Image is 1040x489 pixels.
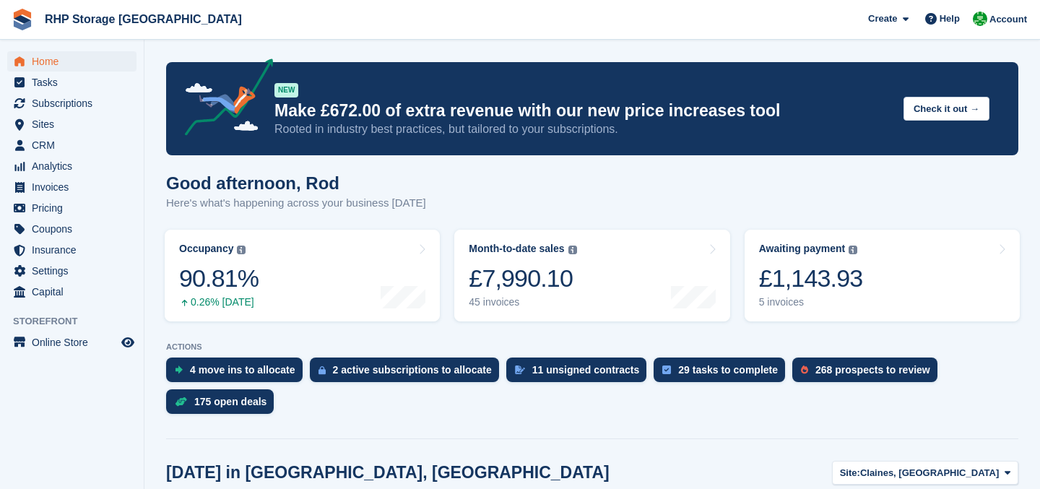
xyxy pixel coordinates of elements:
[7,282,136,302] a: menu
[166,342,1018,352] p: ACTIONS
[840,466,860,480] span: Site:
[469,296,576,308] div: 45 invoices
[903,97,989,121] button: Check it out →
[7,135,136,155] a: menu
[654,358,792,389] a: 29 tasks to complete
[39,7,248,31] a: RHP Storage [GEOGRAPHIC_DATA]
[568,246,577,254] img: icon-info-grey-7440780725fd019a000dd9b08b2336e03edf1995a4989e88bcd33f0948082b44.svg
[12,9,33,30] img: stora-icon-8386f47178a22dfd0bd8f6a31ec36ba5ce8667c1dd55bd0f319d3a0aa187defe.svg
[678,364,778,376] div: 29 tasks to complete
[7,51,136,72] a: menu
[318,365,326,375] img: active_subscription_to_allocate_icon-d502201f5373d7db506a760aba3b589e785aa758c864c3986d89f69b8ff3...
[32,93,118,113] span: Subscriptions
[194,396,266,407] div: 175 open deals
[32,240,118,260] span: Insurance
[32,282,118,302] span: Capital
[7,261,136,281] a: menu
[7,332,136,352] a: menu
[506,358,654,389] a: 11 unsigned contracts
[7,177,136,197] a: menu
[940,12,960,26] span: Help
[7,114,136,134] a: menu
[759,264,863,293] div: £1,143.93
[745,230,1020,321] a: Awaiting payment £1,143.93 5 invoices
[333,364,492,376] div: 2 active subscriptions to allocate
[32,198,118,218] span: Pricing
[469,264,576,293] div: £7,990.10
[190,364,295,376] div: 4 move ins to allocate
[179,243,233,255] div: Occupancy
[792,358,945,389] a: 268 prospects to review
[274,100,892,121] p: Make £672.00 of extra revenue with our new price increases tool
[989,12,1027,27] span: Account
[274,121,892,137] p: Rooted in industry best practices, but tailored to your subscriptions.
[532,364,640,376] div: 11 unsigned contracts
[13,314,144,329] span: Storefront
[237,246,246,254] img: icon-info-grey-7440780725fd019a000dd9b08b2336e03edf1995a4989e88bcd33f0948082b44.svg
[310,358,506,389] a: 2 active subscriptions to allocate
[175,397,187,407] img: deal-1b604bf984904fb50ccaf53a9ad4b4a5d6e5aea283cecdc64d6e3604feb123c2.svg
[32,332,118,352] span: Online Store
[32,135,118,155] span: CRM
[32,177,118,197] span: Invoices
[801,365,808,374] img: prospect-51fa495bee0391a8d652442698ab0144808aea92771e9ea1ae160a38d050c398.svg
[166,358,310,389] a: 4 move ins to allocate
[119,334,136,351] a: Preview store
[173,59,274,141] img: price-adjustments-announcement-icon-8257ccfd72463d97f412b2fc003d46551f7dbcb40ab6d574587a9cd5c0d94...
[166,195,426,212] p: Here's what's happening across your business [DATE]
[274,83,298,98] div: NEW
[7,219,136,239] a: menu
[166,389,281,421] a: 175 open deals
[515,365,525,374] img: contract_signature_icon-13c848040528278c33f63329250d36e43548de30e8caae1d1a13099fd9432cc5.svg
[179,296,259,308] div: 0.26% [DATE]
[759,296,863,308] div: 5 invoices
[7,93,136,113] a: menu
[32,114,118,134] span: Sites
[469,243,564,255] div: Month-to-date sales
[7,156,136,176] a: menu
[7,72,136,92] a: menu
[32,156,118,176] span: Analytics
[849,246,857,254] img: icon-info-grey-7440780725fd019a000dd9b08b2336e03edf1995a4989e88bcd33f0948082b44.svg
[868,12,897,26] span: Create
[973,12,987,26] img: Rod
[7,240,136,260] a: menu
[32,72,118,92] span: Tasks
[815,364,930,376] div: 268 prospects to review
[860,466,999,480] span: Claines, [GEOGRAPHIC_DATA]
[32,51,118,72] span: Home
[175,365,183,374] img: move_ins_to_allocate_icon-fdf77a2bb77ea45bf5b3d319d69a93e2d87916cf1d5bf7949dd705db3b84f3ca.svg
[32,261,118,281] span: Settings
[662,365,671,374] img: task-75834270c22a3079a89374b754ae025e5fb1db73e45f91037f5363f120a921f8.svg
[166,463,610,482] h2: [DATE] in [GEOGRAPHIC_DATA], [GEOGRAPHIC_DATA]
[759,243,846,255] div: Awaiting payment
[32,219,118,239] span: Coupons
[454,230,729,321] a: Month-to-date sales £7,990.10 45 invoices
[179,264,259,293] div: 90.81%
[832,461,1018,485] button: Site: Claines, [GEOGRAPHIC_DATA]
[166,173,426,193] h1: Good afternoon, Rod
[7,198,136,218] a: menu
[165,230,440,321] a: Occupancy 90.81% 0.26% [DATE]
